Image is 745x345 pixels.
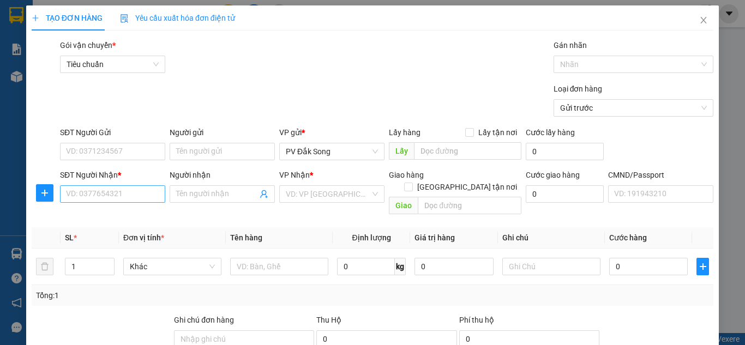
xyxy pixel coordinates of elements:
div: SĐT Người Nhận [60,169,165,181]
span: Thu Hộ [316,316,341,324]
button: plus [696,258,709,275]
div: Người gửi [170,126,275,138]
div: Phí thu hộ [459,314,599,330]
span: Đơn vị tính [123,233,164,242]
div: Tổng: 1 [36,289,289,301]
span: Lấy hàng [389,128,420,137]
span: Cước hàng [609,233,647,242]
input: Dọc đường [414,142,521,160]
span: Khác [130,258,215,275]
span: Gói vận chuyển [60,41,116,50]
span: Tên hàng [230,233,262,242]
button: Close [688,5,719,36]
span: plus [37,189,53,197]
label: Loại đơn hàng [554,84,603,93]
span: PV Đắk Song [286,143,378,160]
span: Lấy tận nơi [474,126,521,138]
input: Ghi Chú [502,258,600,275]
img: icon [120,14,129,23]
button: delete [36,258,53,275]
span: Định lượng [352,233,390,242]
span: Giao [389,197,418,214]
button: plus [36,184,53,202]
span: close [699,16,708,25]
input: Cước giao hàng [526,185,604,203]
span: Gửi trước [560,100,707,116]
span: Lấy [389,142,414,160]
input: 0 [414,258,493,275]
label: Cước lấy hàng [526,128,575,137]
span: Yêu cầu xuất hóa đơn điện tử [120,14,235,22]
span: SL [65,233,74,242]
label: Ghi chú đơn hàng [174,316,234,324]
span: kg [395,258,406,275]
span: plus [697,262,708,271]
span: [GEOGRAPHIC_DATA] tận nơi [413,181,521,193]
span: Tiêu chuẩn [67,56,159,72]
span: TẠO ĐƠN HÀNG [32,14,103,22]
span: plus [32,14,39,22]
span: Giao hàng [389,171,424,179]
div: Người nhận [170,169,275,181]
span: user-add [260,190,268,198]
input: Cước lấy hàng [526,143,604,160]
input: Dọc đường [418,197,521,214]
div: VP gửi [279,126,384,138]
input: VD: Bàn, Ghế [230,258,328,275]
div: SĐT Người Gửi [60,126,165,138]
th: Ghi chú [498,227,605,249]
label: Cước giao hàng [526,171,580,179]
span: VP Nhận [279,171,310,179]
div: CMND/Passport [608,169,713,181]
label: Gán nhãn [554,41,587,50]
span: Giá trị hàng [414,233,455,242]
